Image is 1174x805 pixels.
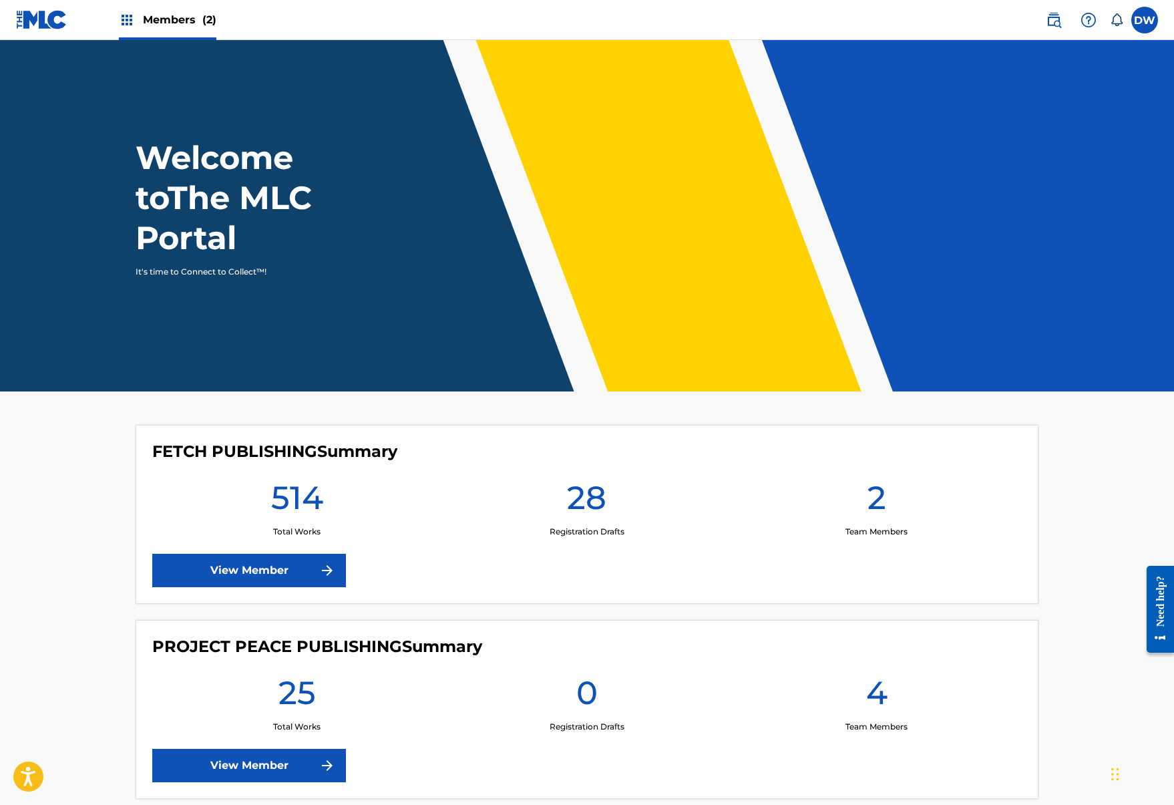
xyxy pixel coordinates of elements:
[1137,552,1174,667] iframe: Resource Center
[152,554,346,587] a: View Member
[16,10,67,29] img: MLC Logo
[1107,741,1174,805] iframe: Chat Widget
[273,721,321,733] p: Total Works
[576,673,598,721] h1: 0
[136,266,367,278] p: It's time to Connect to Collect™!
[845,526,908,538] p: Team Members
[319,758,335,774] img: f7272a7cc735f4ea7f67.svg
[845,721,908,733] p: Team Members
[1046,12,1062,28] img: search
[550,526,624,538] p: Registration Drafts
[867,478,886,526] h1: 2
[866,673,888,721] h1: 4
[152,442,397,462] h4: FETCH PUBLISHING
[1131,7,1158,33] div: User Menu
[550,721,624,733] p: Registration Drafts
[273,526,321,538] p: Total Works
[152,637,482,657] h4: PROJECT PEACE PUBLISHING
[202,13,216,26] span: (2)
[1081,12,1097,28] img: help
[152,749,346,782] a: View Member
[136,138,385,258] h1: Welcome to The MLC Portal
[143,12,216,27] span: Members
[278,673,316,721] h1: 25
[271,478,323,526] h1: 514
[1075,7,1102,33] div: Help
[1111,754,1119,794] div: Drag
[1110,13,1123,27] div: Notifications
[319,562,335,579] img: f7272a7cc735f4ea7f67.svg
[119,12,135,28] img: Top Rightsholders
[567,478,606,526] h1: 28
[1040,7,1067,33] a: Public Search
